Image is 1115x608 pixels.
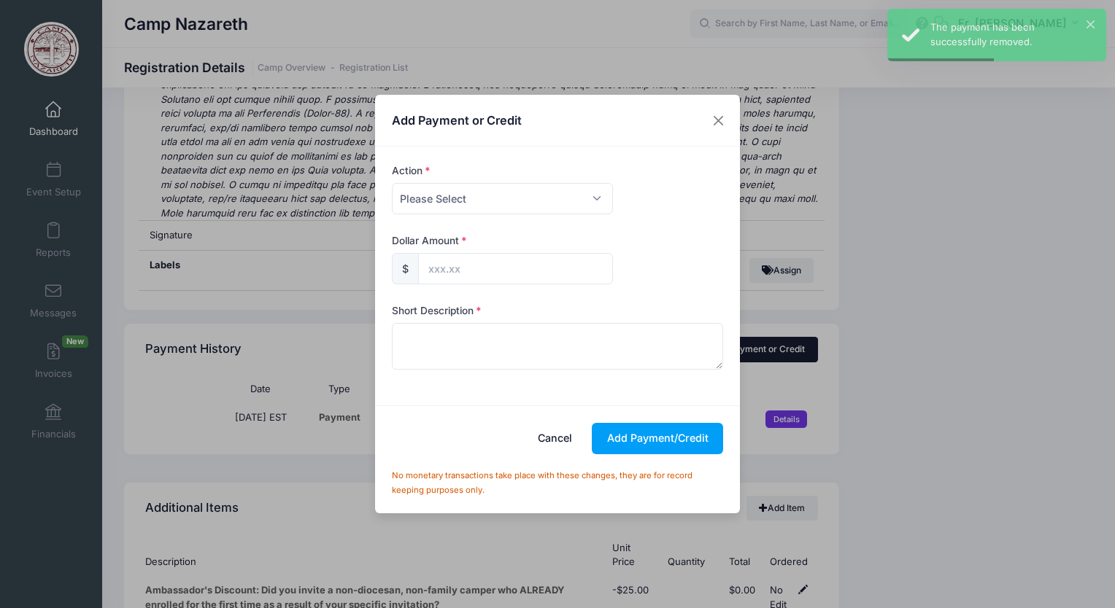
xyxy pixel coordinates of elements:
[392,253,419,284] div: $
[392,470,692,495] small: No monetary transactions take place with these changes, they are for record keeping purposes only.
[523,423,587,454] button: Cancel
[392,303,482,318] label: Short Description
[592,423,723,454] button: Add Payment/Credit
[392,233,467,248] label: Dollar Amount
[706,107,732,133] button: Close
[392,112,522,129] h4: Add Payment or Credit
[930,20,1095,49] div: The payment has been successfully removed.
[392,163,431,178] label: Action
[1087,20,1095,28] button: ×
[418,253,613,284] input: xxx.xx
